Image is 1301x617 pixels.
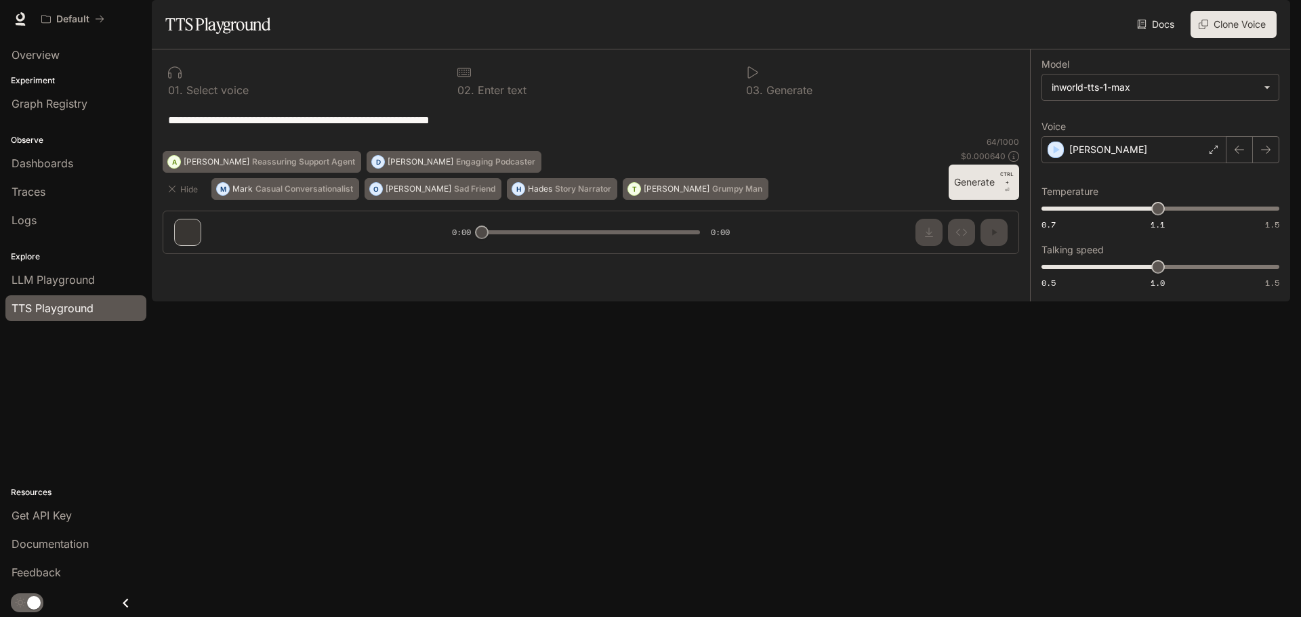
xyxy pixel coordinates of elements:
[370,178,382,200] div: O
[255,185,353,193] p: Casual Conversationalist
[163,178,206,200] button: Hide
[252,158,355,166] p: Reassuring Support Agent
[232,185,253,193] p: Mark
[1042,75,1279,100] div: inworld-tts-1-max
[35,5,110,33] button: All workspaces
[217,178,229,200] div: M
[949,165,1019,200] button: GenerateCTRL +⏎
[183,85,249,95] p: Select voice
[623,178,768,200] button: T[PERSON_NAME]Grumpy Man
[1041,122,1066,131] p: Voice
[763,85,812,95] p: Generate
[1041,60,1069,69] p: Model
[457,85,474,95] p: 0 2 .
[1041,277,1056,289] span: 0.5
[372,151,384,173] div: D
[1151,277,1165,289] span: 1.0
[184,158,249,166] p: [PERSON_NAME]
[712,185,762,193] p: Grumpy Man
[168,85,183,95] p: 0 1 .
[628,178,640,200] div: T
[1134,11,1180,38] a: Docs
[1000,170,1014,186] p: CTRL +
[1191,11,1277,38] button: Clone Voice
[1041,219,1056,230] span: 0.7
[1041,245,1104,255] p: Talking speed
[1265,277,1279,289] span: 1.5
[211,178,359,200] button: MMarkCasual Conversationalist
[1052,81,1257,94] div: inworld-tts-1-max
[365,178,501,200] button: O[PERSON_NAME]Sad Friend
[1265,219,1279,230] span: 1.5
[1000,170,1014,194] p: ⏎
[746,85,763,95] p: 0 3 .
[168,151,180,173] div: A
[386,185,451,193] p: [PERSON_NAME]
[456,158,535,166] p: Engaging Podcaster
[367,151,541,173] button: D[PERSON_NAME]Engaging Podcaster
[1041,187,1098,196] p: Temperature
[987,136,1019,148] p: 64 / 1000
[1069,143,1147,156] p: [PERSON_NAME]
[163,151,361,173] button: A[PERSON_NAME]Reassuring Support Agent
[555,185,611,193] p: Story Narrator
[512,178,524,200] div: H
[454,185,495,193] p: Sad Friend
[961,150,1006,162] p: $ 0.000640
[474,85,526,95] p: Enter text
[507,178,617,200] button: HHadesStory Narrator
[56,14,89,25] p: Default
[388,158,453,166] p: [PERSON_NAME]
[644,185,709,193] p: [PERSON_NAME]
[1151,219,1165,230] span: 1.1
[165,11,270,38] h1: TTS Playground
[528,185,552,193] p: Hades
